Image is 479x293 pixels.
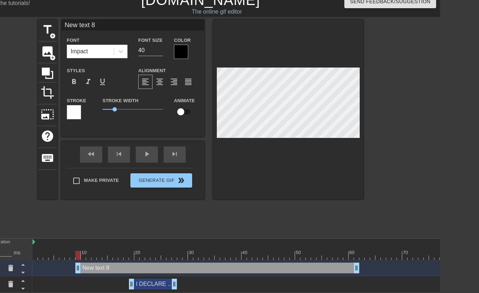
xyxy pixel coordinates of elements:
[124,8,309,16] div: The online gif editor
[296,249,302,256] div: 50
[41,129,54,143] span: help
[67,97,86,104] label: Stroke
[155,78,164,86] span: format_align_center
[70,78,78,86] span: format_bold
[74,264,81,272] span: drag_handle
[41,86,54,99] span: crop
[171,280,178,288] span: drag_handle
[143,150,151,158] span: play_arrow
[67,37,79,44] label: Font
[98,78,107,86] span: format_underline
[81,249,88,256] div: 10
[189,249,195,256] div: 30
[115,150,123,158] span: skip_previous
[84,78,93,86] span: format_italic
[87,150,95,158] span: fast_rewind
[184,78,193,86] span: format_align_justify
[242,249,249,256] div: 40
[130,173,192,188] button: Generate Gif
[174,37,191,44] label: Color
[403,249,409,256] div: 70
[133,176,189,185] span: Generate Gif
[103,97,138,104] label: Stroke Width
[349,249,356,256] div: 60
[41,151,54,165] span: keyboard
[170,150,179,158] span: skip_next
[14,249,20,257] div: ms
[71,47,88,56] div: Impact
[41,23,54,36] span: title
[135,249,141,256] div: 20
[41,108,54,121] span: photo_size_select_large
[170,78,178,86] span: format_align_right
[138,37,163,44] label: Font Size
[67,67,85,74] label: Styles
[41,45,54,58] span: image
[141,78,150,86] span: format_align_left
[138,67,166,74] label: Alignment
[50,33,56,39] span: add_circle
[84,177,119,184] span: Make Private
[50,55,56,61] span: add_circle
[353,264,360,272] span: drag_handle
[177,176,185,185] span: double_arrow
[128,280,135,288] span: drag_handle
[174,97,195,104] label: Animate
